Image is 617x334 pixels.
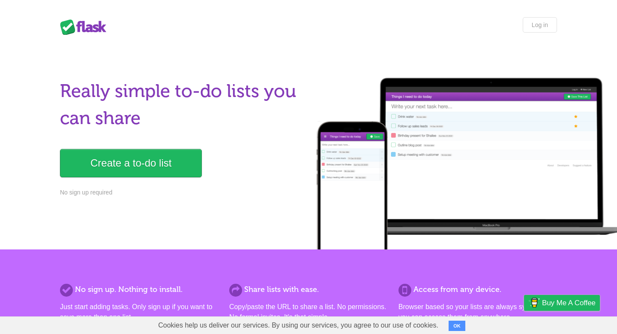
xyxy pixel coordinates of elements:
[229,284,388,295] h2: Share lists with ease.
[398,284,557,295] h2: Access from any device.
[524,295,600,311] a: Buy me a coffee
[150,317,447,334] span: Cookies help us deliver our services. By using our services, you agree to our use of cookies.
[398,302,557,322] p: Browser based so your lists are always synced and you can access them from anywhere.
[523,17,557,33] a: Log in
[528,295,540,310] img: Buy me a coffee
[60,284,219,295] h2: No sign up. Nothing to install.
[449,321,465,331] button: OK
[60,302,219,322] p: Just start adding tasks. Only sign up if you want to save more than one list.
[542,295,596,310] span: Buy me a coffee
[60,188,303,197] p: No sign up required
[60,78,303,132] h1: Really simple to-do lists you can share
[60,149,202,177] a: Create a to-do list
[229,302,388,322] p: Copy/paste the URL to share a list. No permissions. No formal invites. It's that simple.
[60,19,111,35] div: Flask Lists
